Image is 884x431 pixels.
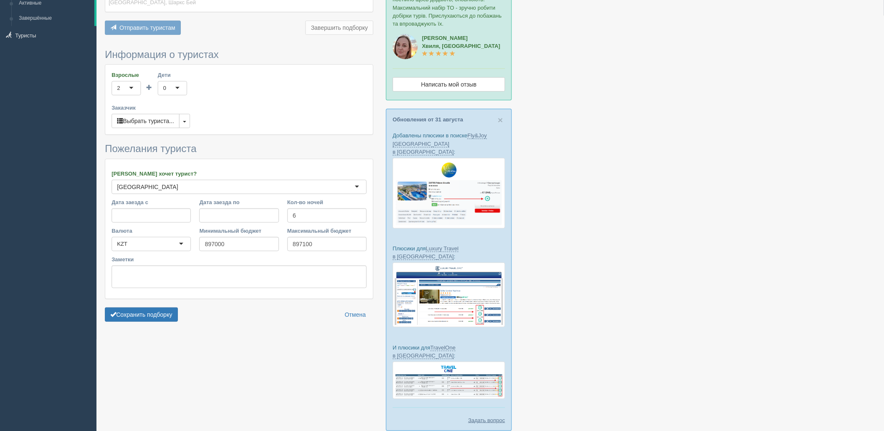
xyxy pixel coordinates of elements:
[112,227,191,235] label: Валюта
[158,71,187,79] label: Дети
[120,24,175,31] span: Отправить туристам
[163,84,166,92] div: 0
[468,416,505,424] a: Задать вопрос
[393,132,487,155] a: Fly&Joy [GEOGRAPHIC_DATA] в [GEOGRAPHIC_DATA]
[393,131,505,155] p: Добавлены плюсики в поиске :
[393,116,463,123] a: Обновления от 31 августа
[199,227,279,235] label: Минимальный бюджет
[393,158,505,229] img: fly-joy-de-proposal-crm-for-travel-agency.png
[112,71,141,79] label: Взрослые
[393,362,505,399] img: travel-one-%D0%BF%D1%96%D0%B4%D0%B1%D1%96%D1%80%D0%BA%D0%B0-%D1%81%D1%80%D0%BC-%D0%B4%D0%BB%D1%8F...
[498,116,503,124] button: Close
[287,227,367,235] label: Максимальный бюджет
[117,84,120,92] div: 2
[112,198,191,206] label: Дата заезда с
[287,198,367,206] label: Кол-во ночей
[112,255,367,263] label: Заметки
[117,240,128,248] div: KZT
[117,183,178,191] div: [GEOGRAPHIC_DATA]
[287,208,367,223] input: 7-10 или 7,10,14
[393,344,456,359] a: TravelOne в [GEOGRAPHIC_DATA]
[105,21,181,35] button: Отправить туристам
[393,245,459,260] a: Luxury Travel в [GEOGRAPHIC_DATA]
[112,104,367,112] label: Заказчик
[112,114,180,128] button: Выбрать туриста...
[305,21,373,35] button: Завершить подборку
[422,35,501,57] a: [PERSON_NAME]Хвиля, [GEOGRAPHIC_DATA]
[112,170,367,178] label: [PERSON_NAME] хочет турист?
[393,77,505,92] a: Написать мой отзыв
[393,244,505,260] p: Плюсики для :
[393,263,505,327] img: luxury-travel-%D0%BF%D0%BE%D0%B4%D0%B1%D0%BE%D1%80%D0%BA%D0%B0-%D1%81%D1%80%D0%BC-%D0%B4%D0%BB%D1...
[393,344,505,360] p: И плюсики для :
[105,307,178,322] button: Сохранить подборку
[105,49,373,60] h3: Информация о туристах
[498,115,503,125] span: ×
[199,198,279,206] label: Дата заезда по
[15,11,94,26] a: Завершённые
[105,143,196,154] span: Пожелания туриста
[339,307,371,322] a: Отмена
